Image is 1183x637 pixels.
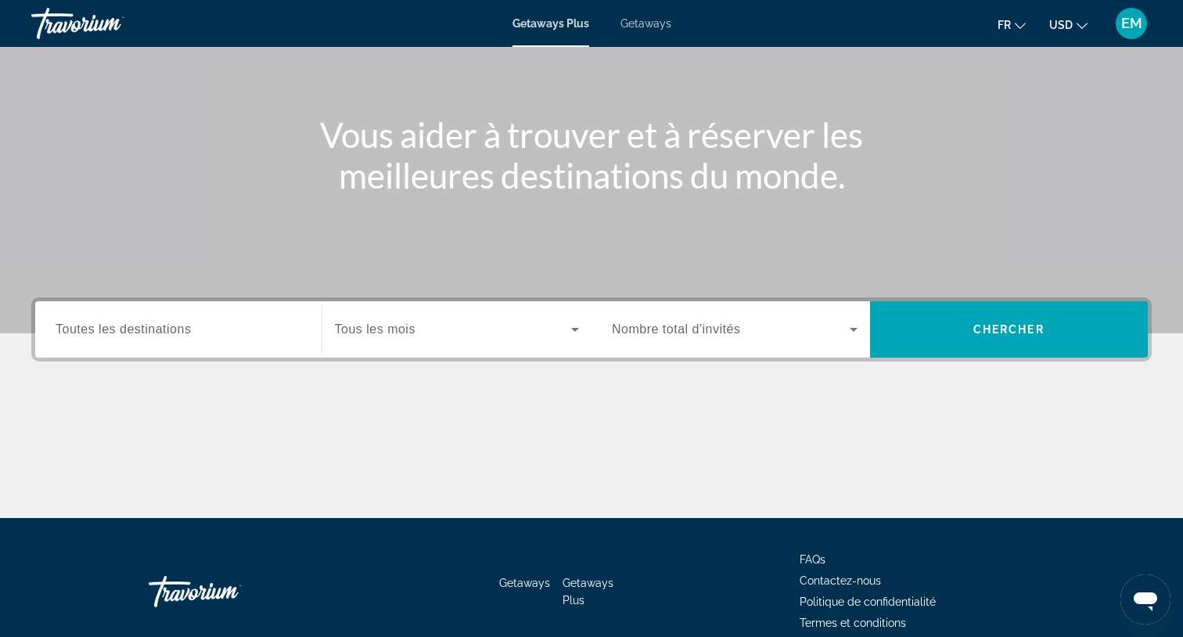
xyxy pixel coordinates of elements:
span: Tous les mois [335,322,415,336]
a: Getaways Plus [563,577,613,606]
a: Getaways [620,17,671,30]
button: Search [870,301,1149,358]
a: Termes et conditions [800,617,906,629]
span: Chercher [973,323,1045,336]
a: FAQs [800,553,825,566]
span: USD [1049,19,1073,31]
span: fr [998,19,1011,31]
span: Nombre total d'invités [612,322,740,336]
span: EM [1121,16,1142,31]
a: Getaways [499,577,550,589]
iframe: Bouton de lancement de la fenêtre de messagerie [1120,574,1170,624]
h1: Vous aider à trouver et à réserver les meilleures destinations du monde. [298,114,885,196]
input: Select destination [56,321,301,340]
div: Search widget [35,301,1148,358]
button: User Menu [1111,7,1152,40]
a: Politique de confidentialité [800,596,936,608]
a: Go Home [149,568,305,615]
a: Contactez-nous [800,574,881,587]
a: Travorium [31,3,188,44]
button: Change currency [1049,13,1088,36]
span: Toutes les destinations [56,322,191,336]
button: Change language [998,13,1026,36]
a: Getaways Plus [512,17,589,30]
